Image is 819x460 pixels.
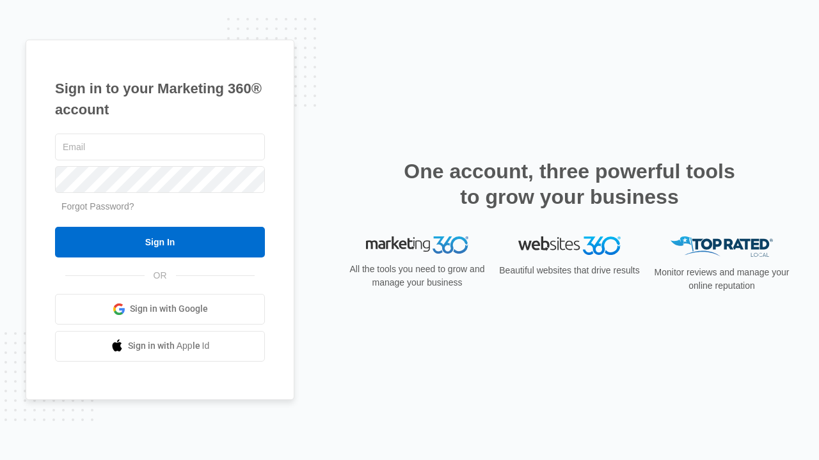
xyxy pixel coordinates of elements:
[55,134,265,160] input: Email
[55,294,265,325] a: Sign in with Google
[130,302,208,316] span: Sign in with Google
[128,339,210,353] span: Sign in with Apple Id
[518,236,621,255] img: Websites 360
[671,236,773,257] img: Top Rated Local
[55,78,265,120] h1: Sign in to your Marketing 360® account
[145,269,176,282] span: OR
[650,266,793,293] p: Monitor reviews and manage your online reputation
[61,201,134,211] a: Forgot Password?
[346,263,489,289] p: All the tools you need to grow and manage your business
[366,236,468,254] img: Marketing 360
[55,331,265,362] a: Sign in with Apple Id
[55,227,265,257] input: Sign In
[498,264,641,277] p: Beautiful websites that drive results
[400,158,739,210] h2: One account, three powerful tools to grow your business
